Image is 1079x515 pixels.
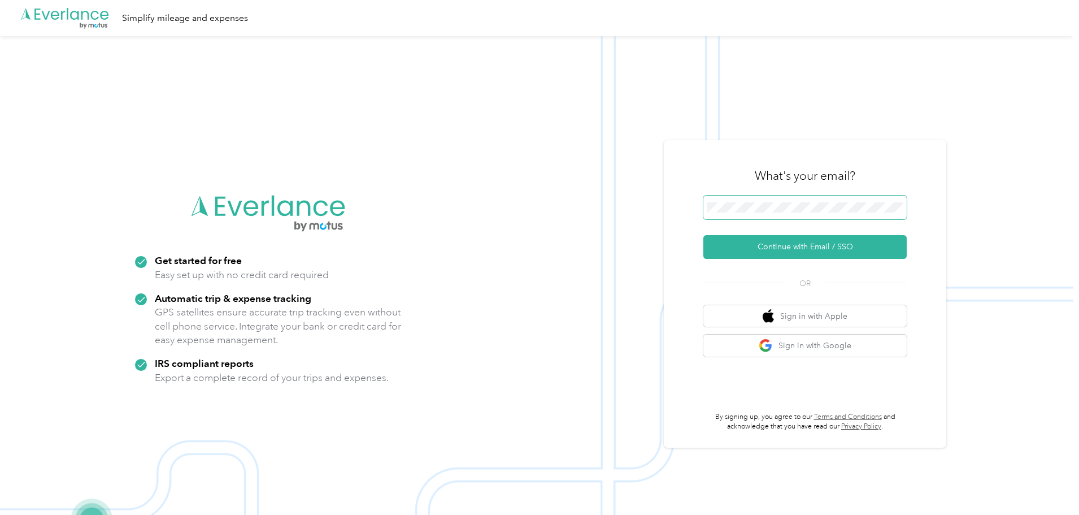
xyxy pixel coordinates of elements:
[755,168,855,184] h3: What's your email?
[122,11,248,25] div: Simplify mileage and expenses
[814,413,882,421] a: Terms and Conditions
[703,412,907,432] p: By signing up, you agree to our and acknowledge that you have read our .
[155,305,402,347] p: GPS satellites ensure accurate trip tracking even without cell phone service. Integrate your bank...
[155,268,329,282] p: Easy set up with no credit card required
[703,235,907,259] button: Continue with Email / SSO
[703,335,907,357] button: google logoSign in with Google
[155,254,242,266] strong: Get started for free
[155,357,254,369] strong: IRS compliant reports
[155,371,389,385] p: Export a complete record of your trips and expenses.
[763,309,774,323] img: apple logo
[155,292,311,304] strong: Automatic trip & expense tracking
[759,339,773,353] img: google logo
[703,305,907,327] button: apple logoSign in with Apple
[841,422,881,431] a: Privacy Policy
[785,278,825,289] span: OR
